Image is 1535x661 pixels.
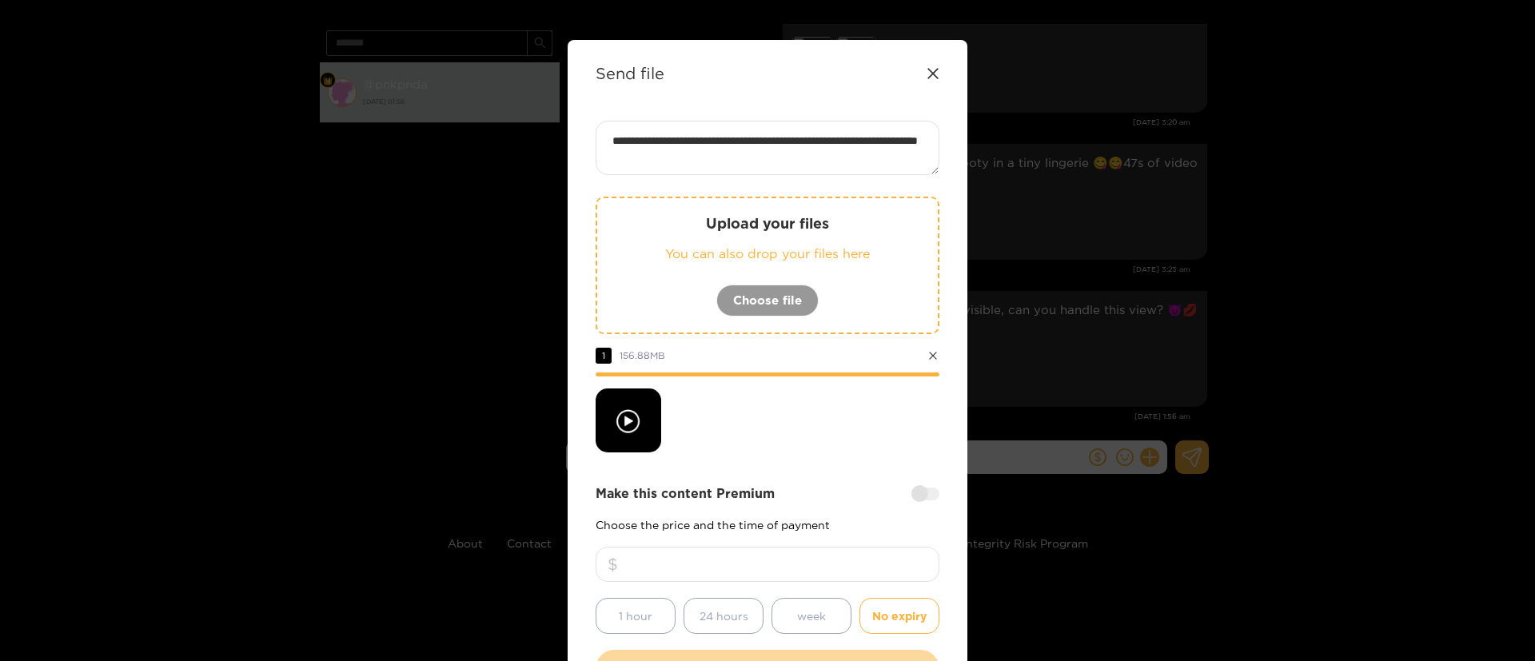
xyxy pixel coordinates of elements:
[596,484,775,503] strong: Make this content Premium
[700,607,748,625] span: 24 hours
[596,598,676,634] button: 1 hour
[771,598,851,634] button: week
[619,607,652,625] span: 1 hour
[620,350,665,360] span: 156.88 MB
[716,285,819,317] button: Choose file
[859,598,939,634] button: No expiry
[596,348,612,364] span: 1
[596,64,664,82] strong: Send file
[872,607,927,625] span: No expiry
[684,598,764,634] button: 24 hours
[797,607,826,625] span: week
[629,245,906,263] p: You can also drop your files here
[596,519,939,531] p: Choose the price and the time of payment
[629,214,906,233] p: Upload your files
